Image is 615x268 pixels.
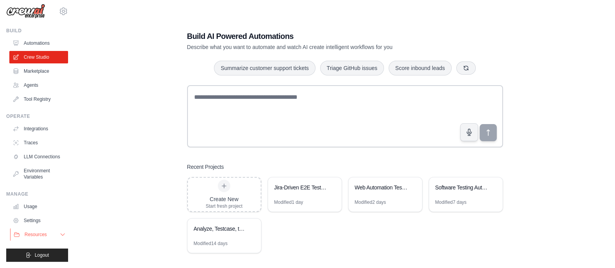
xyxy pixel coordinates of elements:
a: Environment Variables [9,165,68,183]
a: Automations [9,37,68,49]
button: Summarize customer support tickets [214,61,315,75]
div: Build [6,28,68,34]
p: Describe what you want to automate and watch AI create intelligent workflows for you [187,43,449,51]
a: Tool Registry [9,93,68,105]
div: Start fresh project [206,203,243,209]
a: Integrations [9,123,68,135]
div: Analyze, Testcase, testscript [194,225,247,233]
div: Manage [6,191,68,197]
div: Modified 1 day [274,199,303,205]
button: Resources [10,228,69,241]
a: Crew Studio [9,51,68,63]
div: Software Testing Automation Cycle [435,184,489,191]
div: Create New [206,195,243,203]
div: Modified 7 days [435,199,467,205]
button: Click to speak your automation idea [460,123,478,141]
a: Usage [9,200,68,213]
span: Resources [25,231,47,238]
span: Logout [35,252,49,258]
h1: Build AI Powered Automations [187,31,449,42]
button: Triage GitHub issues [320,61,384,75]
button: Score inbound leads [389,61,452,75]
a: Agents [9,79,68,91]
a: Settings [9,214,68,227]
div: Modified 2 days [355,199,386,205]
div: Modified 14 days [194,240,228,247]
a: Traces [9,137,68,149]
a: LLM Connections [9,151,68,163]
button: Logout [6,249,68,262]
div: Jira-Driven E2E Testing Automation [274,184,328,191]
div: Web Automation Test Case Generator [355,184,408,191]
img: Logo [6,4,45,19]
a: Marketplace [9,65,68,77]
button: Get new suggestions [456,61,476,75]
iframe: Chat Widget [576,231,615,268]
h3: Recent Projects [187,163,224,171]
div: Operate [6,113,68,119]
